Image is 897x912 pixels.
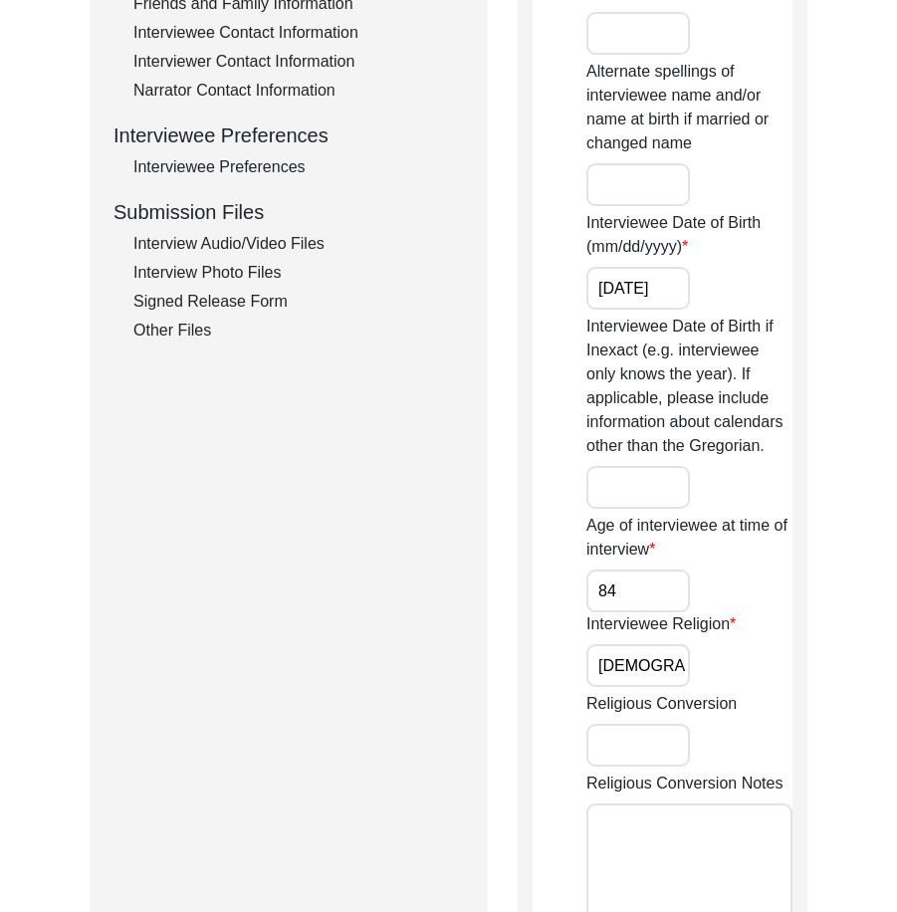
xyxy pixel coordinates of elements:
label: Interviewee Date of Birth (mm/dd/yyyy) [586,211,792,259]
label: Interviewee Date of Birth if Inexact (e.g. interviewee only knows the year). If applicable, pleas... [586,315,792,458]
label: Religious Conversion [586,692,737,716]
div: Narrator Contact Information [133,79,464,103]
label: Religious Conversion Notes [586,772,783,796]
div: Interview Audio/Video Files [133,232,464,256]
label: Age of interviewee at time of interview [586,514,792,562]
div: Interviewee Contact Information [133,21,464,45]
div: Signed Release Form [133,290,464,314]
div: Interview Photo Files [133,261,464,285]
div: Interviewee Preferences [133,155,464,179]
label: Alternate spellings of interviewee name and/or name at birth if married or changed name [586,60,792,155]
label: Interviewee Religion [586,612,736,636]
div: Other Files [133,319,464,342]
div: Interviewer Contact Information [133,50,464,74]
div: Submission Files [113,197,464,227]
div: Interviewee Preferences [113,120,464,150]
